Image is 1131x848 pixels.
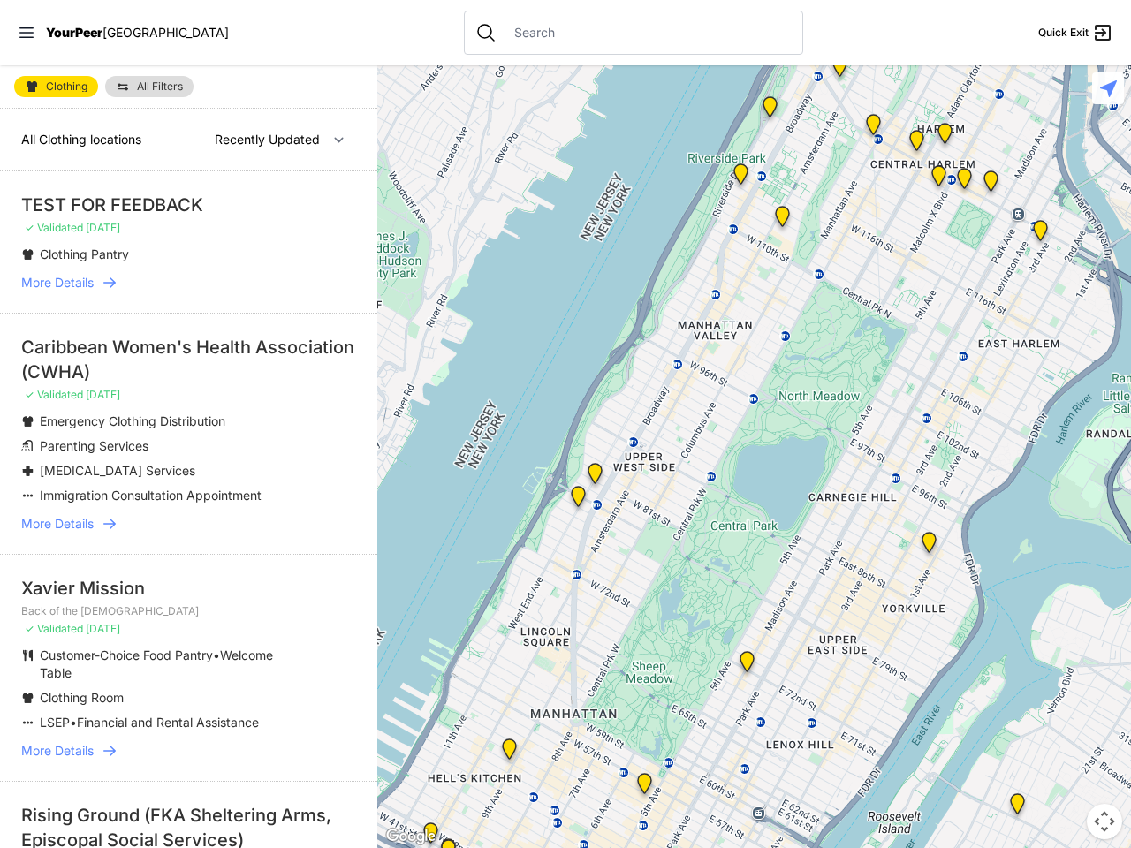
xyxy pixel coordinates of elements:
[382,825,440,848] img: Google
[25,622,83,635] span: ✓ Validated
[1087,804,1122,839] button: Map camera controls
[21,193,356,217] div: TEST FOR FEEDBACK
[70,715,77,730] span: •
[77,715,259,730] span: Financial and Rental Assistance
[1029,220,1051,248] div: Main Location
[382,825,440,848] a: Open this area in Google Maps (opens a new window)
[40,246,129,261] span: Clothing Pantry
[1038,26,1089,40] span: Quick Exit
[46,25,102,40] span: YourPeer
[14,76,98,97] a: Clothing
[1038,22,1113,43] a: Quick Exit
[46,27,229,38] a: YourPeer[GEOGRAPHIC_DATA]
[736,651,758,679] div: Manhattan
[137,81,183,92] span: All Filters
[21,742,356,760] a: More Details
[40,690,124,705] span: Clothing Room
[1006,793,1029,821] div: Fancy Thrift Shop
[21,742,94,760] span: More Details
[918,532,940,560] div: Avenue Church
[21,604,356,618] p: Back of the [DEMOGRAPHIC_DATA]
[40,488,262,503] span: Immigration Consultation Appointment
[759,96,781,125] div: Manhattan
[953,168,975,196] div: Manhattan
[86,622,120,635] span: [DATE]
[40,715,70,730] span: LSEP
[980,170,1002,199] div: East Harlem
[40,647,213,662] span: Customer-Choice Food Pantry
[21,132,141,147] span: All Clothing locations
[21,576,356,601] div: Xavier Mission
[21,335,356,384] div: Caribbean Women's Health Association (CWHA)
[21,274,94,291] span: More Details
[25,388,83,401] span: ✓ Validated
[906,130,928,158] div: Uptown/Harlem DYCD Youth Drop-in Center
[498,738,520,767] div: 9th Avenue Drop-in Center
[584,463,606,491] div: Pathways Adult Drop-In Program
[730,163,752,192] div: Ford Hall
[46,81,87,92] span: Clothing
[40,413,225,428] span: Emergency Clothing Distribution
[504,24,792,42] input: Search
[934,123,956,151] div: Manhattan
[213,647,220,662] span: •
[21,515,356,533] a: More Details
[25,221,83,234] span: ✓ Validated
[86,388,120,401] span: [DATE]
[771,206,793,234] div: The Cathedral Church of St. John the Divine
[21,515,94,533] span: More Details
[102,25,229,40] span: [GEOGRAPHIC_DATA]
[40,438,148,453] span: Parenting Services
[86,221,120,234] span: [DATE]
[21,274,356,291] a: More Details
[105,76,194,97] a: All Filters
[862,114,884,142] div: The PILLARS – Holistic Recovery Support
[40,463,195,478] span: [MEDICAL_DATA] Services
